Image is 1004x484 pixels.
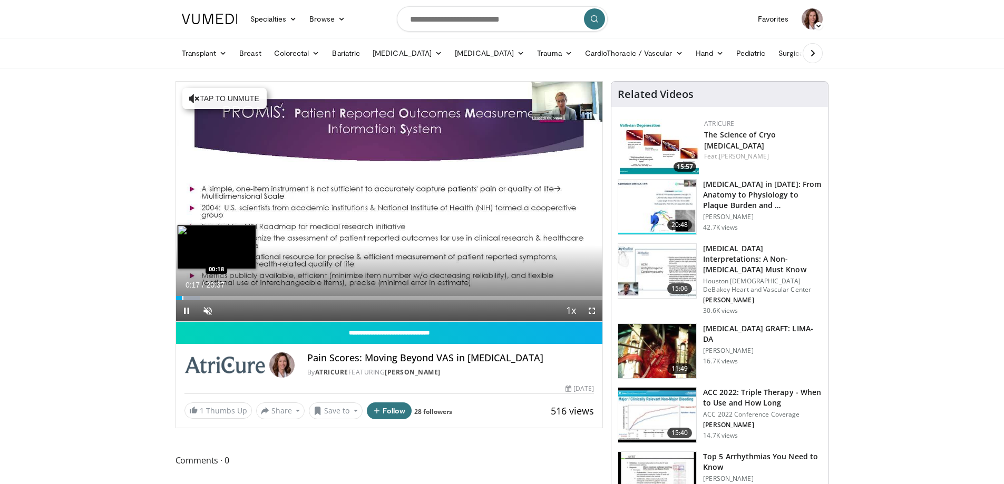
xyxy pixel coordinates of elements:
img: Avatar [269,352,295,378]
a: [PERSON_NAME] [385,368,441,377]
span: 15:57 [674,162,696,172]
span: 20:37 [206,281,225,289]
a: Surgical Oncology [772,43,857,64]
p: [PERSON_NAME] [703,347,822,355]
a: 11:49 [MEDICAL_DATA] GRAFT: LIMA-DA [PERSON_NAME] 16.7K views [618,323,822,379]
span: 11:49 [667,363,693,374]
a: Trauma [531,43,579,64]
a: AtriCure [315,368,348,377]
h3: [MEDICAL_DATA] GRAFT: LIMA-DA [703,323,822,344]
button: Unmute [197,300,218,321]
a: Browse [303,8,352,29]
p: 14.7K views [703,431,738,440]
a: Colorectal [268,43,326,64]
p: 42.7K views [703,223,738,232]
div: Progress Bar [176,296,603,300]
a: [PERSON_NAME] [719,152,769,161]
h4: Pain Scores: Moving Beyond VAS in [MEDICAL_DATA] [307,352,594,364]
button: Share [256,402,305,419]
p: [PERSON_NAME] [703,475,822,483]
video-js: Video Player [176,82,603,322]
a: Favorites [752,8,795,29]
button: Follow [367,402,412,419]
img: VuMedi Logo [182,14,238,24]
p: 30.6K views [703,307,738,315]
a: 20:48 [MEDICAL_DATA] in [DATE]: From Anatomy to Physiology to Plaque Burden and … [PERSON_NAME] 4... [618,179,822,235]
span: / [202,281,204,289]
p: [PERSON_NAME] [703,213,822,221]
a: Transplant [176,43,233,64]
img: 59f69555-d13b-4130-aa79-5b0c1d5eebbb.150x105_q85_crop-smart_upscale.jpg [618,244,696,299]
div: By FEATURING [307,368,594,377]
a: 15:57 [620,119,699,174]
img: image.jpeg [177,225,256,269]
a: Bariatric [326,43,366,64]
a: The Science of Cryo [MEDICAL_DATA] [704,130,776,151]
p: 16.7K views [703,357,738,366]
a: Hand [689,43,730,64]
button: Save to [309,402,363,419]
button: Playback Rate [560,300,581,321]
a: [MEDICAL_DATA] [449,43,531,64]
div: [DATE] [566,384,594,393]
p: [PERSON_NAME] [703,421,822,429]
button: Fullscreen [581,300,602,321]
a: 15:40 ACC 2022: Triple Therapy - When to Use and How Long ACC 2022 Conference Coverage [PERSON_NA... [618,387,822,443]
img: 823da73b-7a00-425d-bb7f-45c8b03b10c3.150x105_q85_crop-smart_upscale.jpg [618,180,696,234]
h4: Related Videos [618,88,694,101]
span: Comments 0 [176,453,603,467]
p: ACC 2022 Conference Coverage [703,410,822,419]
a: CardioThoracic / Vascular [579,43,689,64]
a: Specialties [244,8,304,29]
p: [PERSON_NAME] [703,296,822,304]
h3: Top 5 Arrhythmias You Need to Know [703,451,822,472]
a: AtriCure [704,119,734,128]
span: 15:06 [667,283,693,294]
a: 15:06 [MEDICAL_DATA] Interpretations: A Non-[MEDICAL_DATA] Must Know Houston [DEMOGRAPHIC_DATA] D... [618,243,822,315]
span: 0:17 [186,281,200,289]
h3: [MEDICAL_DATA] in [DATE]: From Anatomy to Physiology to Plaque Burden and … [703,179,822,211]
span: 1 [200,406,204,416]
img: feAgcbrvkPN5ynqH4xMDoxOjA4MTsiGN.150x105_q85_crop-smart_upscale.jpg [618,324,696,379]
span: 516 views [551,404,594,417]
button: Pause [176,300,197,321]
div: Feat. [704,152,820,161]
h3: [MEDICAL_DATA] Interpretations: A Non-[MEDICAL_DATA] Must Know [703,243,822,275]
span: 15:40 [667,428,693,438]
span: 20:48 [667,220,693,230]
img: 9cc0c993-ed59-4664-aa07-2acdd981abd5.150x105_q85_crop-smart_upscale.jpg [618,388,696,442]
a: 1 Thumbs Up [184,402,252,419]
input: Search topics, interventions [397,6,608,32]
img: AtriCure [184,352,265,378]
h3: ACC 2022: Triple Therapy - When to Use and How Long [703,387,822,408]
button: Tap to unmute [182,88,267,109]
p: Houston [DEMOGRAPHIC_DATA] DeBakey Heart and Vascular Center [703,277,822,294]
img: Avatar [802,8,823,29]
a: [MEDICAL_DATA] [366,43,449,64]
img: b343e937-d562-425b-a0e6-523771f25edc.150x105_q85_crop-smart_upscale.jpg [620,119,699,174]
a: Breast [233,43,267,64]
a: Pediatric [730,43,772,64]
a: 28 followers [414,407,452,416]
